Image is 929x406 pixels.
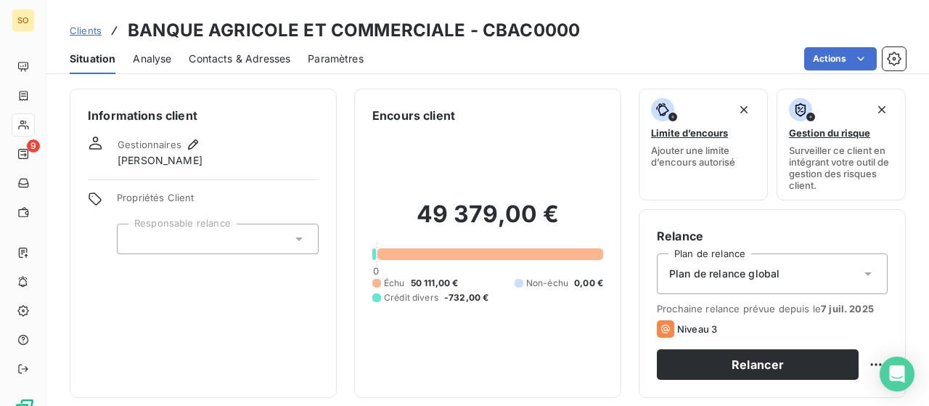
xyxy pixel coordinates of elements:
a: Clients [70,23,102,38]
h6: Informations client [88,107,319,124]
input: Ajouter une valeur [129,232,141,245]
button: Limite d’encoursAjouter une limite d’encours autorisé [639,89,768,200]
span: Limite d’encours [651,127,728,139]
span: Situation [70,52,115,66]
button: Relancer [657,349,859,380]
span: Analyse [133,52,171,66]
span: Ajouter une limite d’encours autorisé [651,145,756,168]
a: 9 [12,142,34,166]
h6: Relance [657,227,888,245]
span: 7 juil. 2025 [821,303,874,314]
span: Non-échu [526,277,568,290]
span: [PERSON_NAME] [118,153,202,168]
div: Open Intercom Messenger [880,357,914,391]
span: 0 [373,265,379,277]
span: Crédit divers [384,291,438,304]
span: Gestionnaires [118,139,181,150]
div: SO [12,9,35,32]
span: Contacts & Adresses [189,52,290,66]
span: Clients [70,25,102,36]
span: 50 111,00 € [411,277,459,290]
h3: BANQUE AGRICOLE ET COMMERCIALE - CBAC0000 [128,17,580,44]
span: Prochaine relance prévue depuis le [657,303,888,314]
span: -732,00 € [444,291,488,304]
span: Gestion du risque [789,127,870,139]
h6: Encours client [372,107,455,124]
span: Échu [384,277,405,290]
button: Gestion du risqueSurveiller ce client en intégrant votre outil de gestion des risques client. [777,89,906,200]
span: 0,00 € [574,277,603,290]
span: Plan de relance global [669,267,779,281]
h2: 49 379,00 € [372,200,603,243]
span: 9 [27,139,40,153]
span: Niveau 3 [677,323,717,335]
button: Actions [804,47,877,70]
span: Surveiller ce client en intégrant votre outil de gestion des risques client. [789,145,893,191]
span: Paramètres [308,52,364,66]
span: Propriétés Client [117,192,319,212]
